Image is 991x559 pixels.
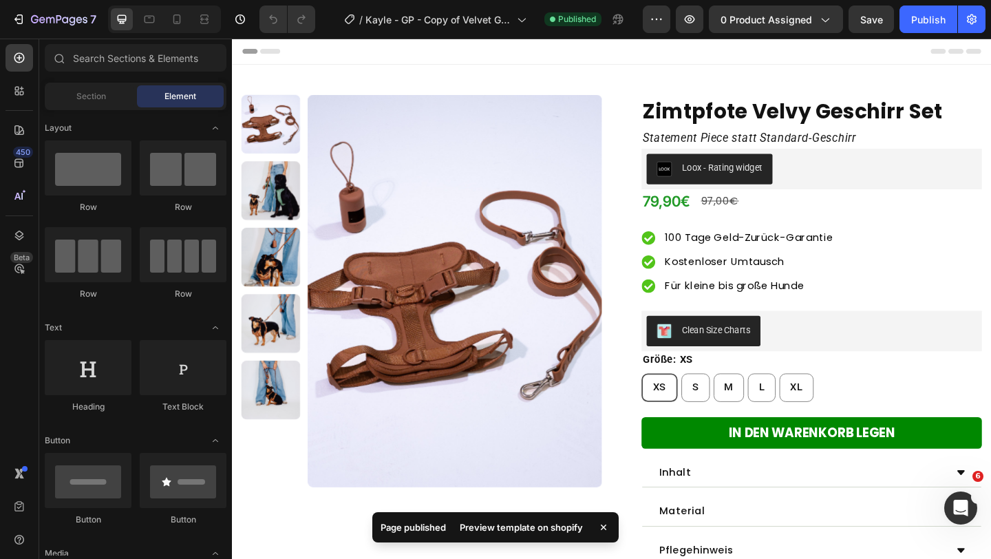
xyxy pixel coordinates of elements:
[573,372,579,386] span: L
[899,6,957,33] button: Publish
[462,134,478,150] img: loox.png
[140,288,226,300] div: Row
[972,471,983,482] span: 6
[45,401,131,413] div: Heading
[204,430,226,452] span: Toggle open
[558,13,596,25] span: Published
[451,302,575,335] button: Clean Size Charts
[76,90,106,103] span: Section
[45,514,131,526] div: Button
[471,261,654,277] p: Für kleine bis große Hunde
[45,201,131,213] div: Row
[489,310,564,324] div: Clean Size Charts
[465,465,499,480] p: Inhalt
[911,12,946,27] div: Publish
[140,514,226,526] div: Button
[458,372,472,386] span: XS
[45,321,62,334] span: Text
[45,122,72,134] span: Layout
[10,252,33,263] div: Beta
[445,61,816,97] h1: Zimtpfote Velvy Geschirr Set
[140,401,226,413] div: Text Block
[540,420,721,438] div: IN DEN WARENKORB LEGEN
[509,169,553,186] div: 97,00€
[849,6,894,33] button: Save
[445,164,500,191] div: 79,90€
[944,492,977,525] iframe: Intercom live chat
[140,201,226,213] div: Row
[204,117,226,139] span: Toggle open
[465,507,514,522] p: Material
[471,209,654,225] p: 100 Tage Geld-Zurück-Garantie
[45,288,131,300] div: Row
[359,12,363,27] span: /
[365,12,511,27] span: Kayle - GP - Copy of Velvet Geschirr Set
[6,6,103,33] button: 7
[535,372,546,386] span: M
[164,90,196,103] span: Element
[381,520,446,534] p: Page published
[13,147,33,158] div: 450
[471,235,654,251] p: Kostenloser Umtausch
[451,518,591,537] div: Preview template on shopify
[45,44,226,72] input: Search Sections & Elements
[445,340,502,358] legend: Größe: XS
[451,125,588,158] button: Loox - Rating widget
[445,97,816,120] h2: Statement Piece statt Standard-Geschirr
[90,11,96,28] p: 7
[709,6,843,33] button: 0 product assigned
[204,317,226,339] span: Toggle open
[860,14,883,25] span: Save
[232,39,991,559] iframe: Design area
[445,412,816,446] button: IN DEN WARENKORB LEGEN
[500,372,508,386] span: S
[259,6,315,33] div: Undo/Redo
[489,134,577,148] div: Loox - Rating widget
[45,434,70,447] span: Button
[721,12,812,27] span: 0 product assigned
[607,372,621,386] span: XL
